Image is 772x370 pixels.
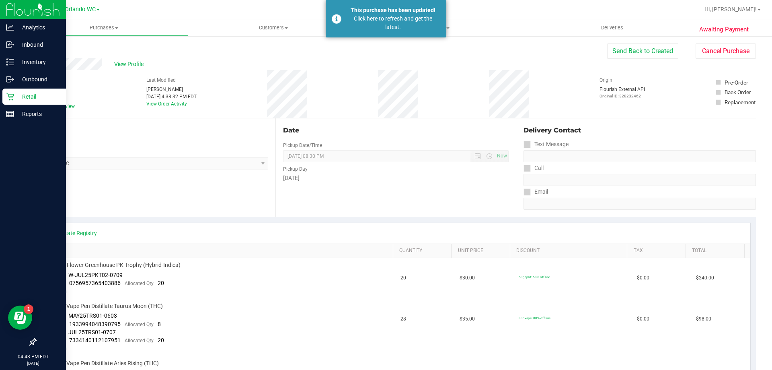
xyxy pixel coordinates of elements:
[14,23,62,32] p: Analytics
[146,86,197,93] div: [PERSON_NAME]
[68,312,117,319] span: MAY25TRS01-0603
[69,337,121,343] span: 7334140112107951
[600,93,645,99] p: Original ID: 328232462
[400,315,406,323] span: 28
[696,315,711,323] span: $98.00
[146,101,187,107] a: View Order Activity
[283,142,322,149] label: Pickup Date/Time
[8,306,32,330] iframe: Resource center
[146,93,197,100] div: [DATE] 4:38:32 PM EDT
[590,24,634,31] span: Deliveries
[158,321,161,327] span: 8
[69,321,121,327] span: 1933994048390795
[524,162,544,174] label: Call
[6,58,14,66] inline-svg: Inventory
[600,76,612,84] label: Origin
[125,338,154,343] span: Allocated Qty
[65,6,96,13] span: Orlando WC
[46,302,163,310] span: FT 0.3g Vape Pen Distillate Taurus Moon (THC)
[346,14,440,31] div: Click here to refresh and get the latest.
[14,57,62,67] p: Inventory
[68,329,116,335] span: JUL25TRS01-0707
[634,248,683,254] a: Tax
[696,274,714,282] span: $240.00
[24,304,33,314] iframe: Resource center unread badge
[69,280,121,286] span: 0756957365403886
[696,43,756,59] button: Cancel Purchase
[283,126,508,135] div: Date
[4,353,62,360] p: 04:43 PM EDT
[524,126,756,135] div: Delivery Contact
[158,280,164,286] span: 20
[14,109,62,119] p: Reports
[68,272,123,278] span: W-JUL25PKT02-0709
[516,248,624,254] a: Discount
[637,315,649,323] span: $0.00
[125,322,154,327] span: Allocated Qty
[283,165,308,173] label: Pickup Day
[189,19,358,36] a: Customers
[46,360,159,367] span: FT 0.3g Vape Pen Distillate Aries Rising (THC)
[524,186,548,198] label: Email
[704,6,757,12] span: Hi, [PERSON_NAME]!
[458,248,507,254] a: Unit Price
[725,88,751,96] div: Back Order
[400,274,406,282] span: 20
[519,275,550,279] span: 50ghpkt: 50% off line
[692,248,741,254] a: Total
[6,41,14,49] inline-svg: Inbound
[283,174,508,182] div: [DATE]
[524,150,756,162] input: Format: (999) 999-9999
[35,126,268,135] div: Location
[6,23,14,31] inline-svg: Analytics
[46,261,181,269] span: FD 3.5g Flower Greenhouse PK Trophy (Hybrid-Indica)
[14,74,62,84] p: Outbound
[399,248,448,254] a: Quantity
[125,281,154,286] span: Allocated Qty
[4,360,62,366] p: [DATE]
[19,19,189,36] a: Purchases
[725,79,748,87] div: Pre-Order
[49,229,97,237] a: View State Registry
[528,19,697,36] a: Deliveries
[6,75,14,83] inline-svg: Outbound
[524,138,569,150] label: Text Message
[460,274,475,282] span: $30.00
[460,315,475,323] span: $35.00
[6,93,14,101] inline-svg: Retail
[47,248,390,254] a: SKU
[607,43,678,59] button: Send Back to Created
[637,274,649,282] span: $0.00
[14,40,62,50] p: Inbound
[158,337,164,343] span: 20
[20,24,188,31] span: Purchases
[519,316,550,320] span: 80dvape: 80% off line
[189,24,358,31] span: Customers
[346,6,440,14] div: This purchase has been updated!
[14,92,62,101] p: Retail
[600,86,645,99] div: Flourish External API
[725,98,756,106] div: Replacement
[146,76,176,84] label: Last Modified
[524,174,756,186] input: Format: (999) 999-9999
[699,25,749,34] span: Awaiting Payment
[114,60,146,68] span: View Profile
[6,110,14,118] inline-svg: Reports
